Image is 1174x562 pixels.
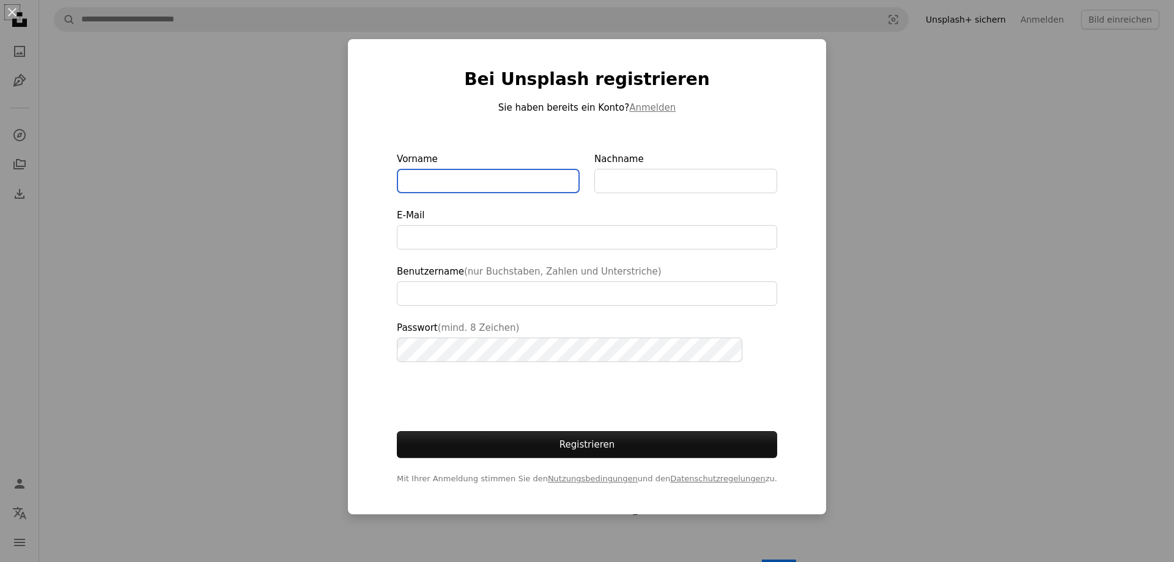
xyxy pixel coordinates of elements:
[397,152,580,193] label: Vorname
[397,169,580,193] input: Vorname
[397,281,777,306] input: Benutzername(nur Buchstaben, Zahlen und Unterstriche)
[397,68,777,91] h1: Bei Unsplash registrieren
[548,474,638,483] a: Nutzungsbedingungen
[397,100,777,115] p: Sie haben bereits ein Konto?
[397,338,742,362] input: Passwort(mind. 8 Zeichen)
[594,169,777,193] input: Nachname
[594,152,777,193] label: Nachname
[464,266,662,277] span: (nur Buchstaben, Zahlen und Unterstriche)
[670,474,766,483] a: Datenschutzregelungen
[438,322,520,333] span: (mind. 8 Zeichen)
[397,320,777,362] label: Passwort
[397,264,777,306] label: Benutzername
[397,208,777,250] label: E-Mail
[397,473,777,485] span: Mit Ihrer Anmeldung stimmen Sie den und den zu.
[397,225,777,250] input: E-Mail
[629,100,676,115] button: Anmelden
[397,431,777,458] button: Registrieren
